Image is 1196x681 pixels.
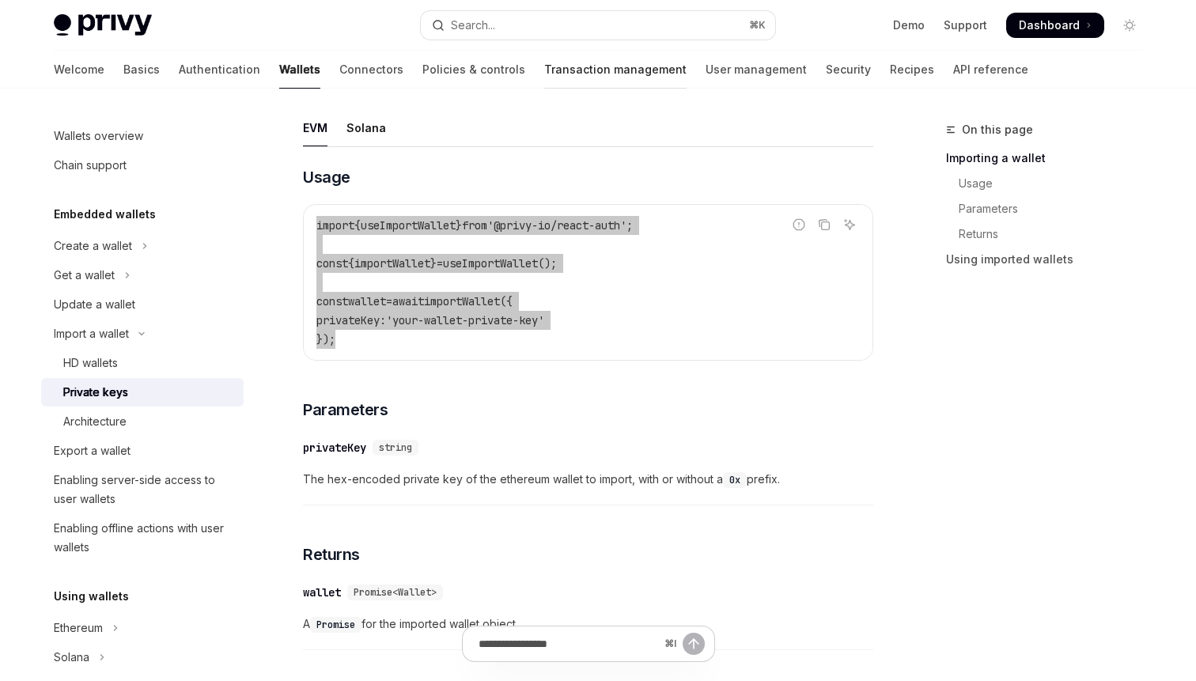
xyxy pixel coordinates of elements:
[54,51,104,89] a: Welcome
[41,514,244,562] a: Enabling offline actions with user wallets
[392,294,424,308] span: await
[303,440,366,456] div: privateKey
[953,51,1028,89] a: API reference
[179,51,260,89] a: Authentication
[479,626,658,661] input: Ask a question...
[348,294,386,308] span: wallet
[63,412,127,431] div: Architecture
[421,11,775,40] button: Open search
[123,51,160,89] a: Basics
[1006,13,1104,38] a: Dashboard
[41,122,244,150] a: Wallets overview
[316,294,348,308] span: const
[41,320,244,348] button: Toggle Import a wallet section
[339,51,403,89] a: Connectors
[706,51,807,89] a: User management
[303,470,873,489] span: The hex-encoded private key of the ethereum wallet to import, with or without a prefix.
[946,171,1155,196] a: Usage
[41,407,244,436] a: Architecture
[54,295,135,314] div: Update a wallet
[462,218,487,233] span: from
[54,14,152,36] img: light logo
[749,19,766,32] span: ⌘ K
[379,441,412,454] span: string
[316,256,348,271] span: const
[487,218,626,233] span: '@privy-io/react-auth'
[41,290,244,319] a: Update a wallet
[424,294,500,308] span: importWallet
[279,51,320,89] a: Wallets
[946,196,1155,221] a: Parameters
[544,51,687,89] a: Transaction management
[626,218,633,233] span: ;
[316,218,354,233] span: import
[346,109,386,146] div: Solana
[946,247,1155,272] a: Using imported wallets
[41,643,244,672] button: Toggle Solana section
[354,586,437,599] span: Promise<Wallet>
[54,471,234,509] div: Enabling server-side access to user wallets
[944,17,987,33] a: Support
[303,166,350,188] span: Usage
[54,156,127,175] div: Chain support
[789,214,809,235] button: Report incorrect code
[354,256,430,271] span: importWallet
[443,256,538,271] span: useImportWallet
[890,51,934,89] a: Recipes
[826,51,871,89] a: Security
[41,466,244,513] a: Enabling server-side access to user wallets
[54,236,132,255] div: Create a wallet
[303,399,388,421] span: Parameters
[54,587,129,606] h5: Using wallets
[316,313,386,327] span: privateKey:
[456,218,462,233] span: }
[54,519,234,557] div: Enabling offline actions with user wallets
[354,218,361,233] span: {
[422,51,525,89] a: Policies & controls
[41,232,244,260] button: Toggle Create a wallet section
[386,294,392,308] span: =
[437,256,443,271] span: =
[303,585,341,600] div: wallet
[41,614,244,642] button: Toggle Ethereum section
[54,205,156,224] h5: Embedded wallets
[303,615,873,634] span: A for the imported wallet object.
[430,256,437,271] span: }
[310,617,361,633] code: Promise
[41,378,244,407] a: Private keys
[893,17,925,33] a: Demo
[1117,13,1142,38] button: Toggle dark mode
[946,146,1155,171] a: Importing a wallet
[63,383,128,402] div: Private keys
[538,256,557,271] span: ();
[63,354,118,373] div: HD wallets
[348,256,354,271] span: {
[946,221,1155,247] a: Returns
[41,151,244,180] a: Chain support
[54,648,89,667] div: Solana
[54,127,143,146] div: Wallets overview
[303,543,360,566] span: Returns
[41,349,244,377] a: HD wallets
[41,261,244,289] button: Toggle Get a wallet section
[451,16,495,35] div: Search...
[54,619,103,637] div: Ethereum
[1019,17,1080,33] span: Dashboard
[303,109,327,146] div: EVM
[839,214,860,235] button: Ask AI
[316,332,335,346] span: });
[683,633,705,655] button: Send message
[41,437,244,465] a: Export a wallet
[962,120,1033,139] span: On this page
[814,214,835,235] button: Copy the contents from the code block
[723,472,747,488] code: 0x
[54,324,129,343] div: Import a wallet
[386,313,544,327] span: 'your-wallet-private-key'
[361,218,456,233] span: useImportWallet
[54,266,115,285] div: Get a wallet
[54,441,131,460] div: Export a wallet
[500,294,513,308] span: ({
